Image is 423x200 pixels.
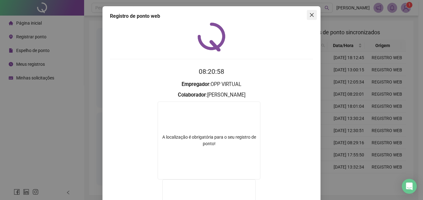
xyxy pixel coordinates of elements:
[199,68,224,75] time: 08:20:58
[158,134,260,147] div: A localização é obrigatória para o seu registro de ponto!
[110,12,313,20] div: Registro de ponto web
[110,91,313,99] h3: : [PERSON_NAME]
[197,22,226,51] img: QRPoint
[307,10,317,20] button: Close
[178,92,206,98] strong: Colaborador
[110,80,313,88] h3: : OPP VIRTUAL
[182,81,209,87] strong: Empregador
[309,12,314,17] span: close
[402,179,417,194] div: Open Intercom Messenger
